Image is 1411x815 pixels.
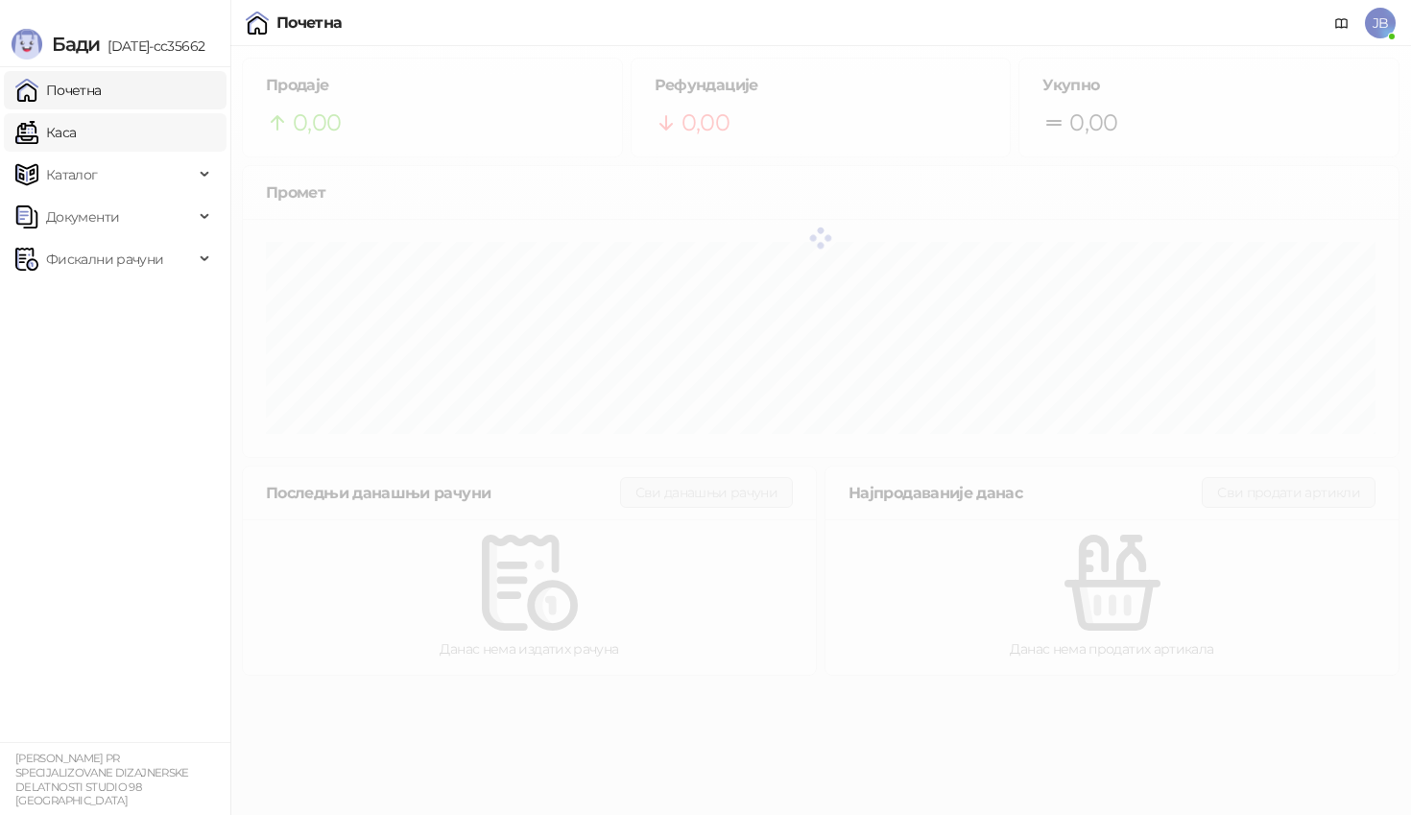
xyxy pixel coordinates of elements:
[15,113,76,152] a: Каса
[100,37,204,55] span: [DATE]-cc35662
[46,156,98,194] span: Каталог
[15,752,189,807] small: [PERSON_NAME] PR SPECIJALIZOVANE DIZAJNERSKE DELATNOSTI STUDIO 98 [GEOGRAPHIC_DATA]
[46,198,119,236] span: Документи
[12,29,42,60] img: Logo
[1365,8,1396,38] span: JB
[46,240,163,278] span: Фискални рачуни
[15,71,102,109] a: Почетна
[276,15,343,31] div: Почетна
[52,33,100,56] span: Бади
[1327,8,1357,38] a: Документација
